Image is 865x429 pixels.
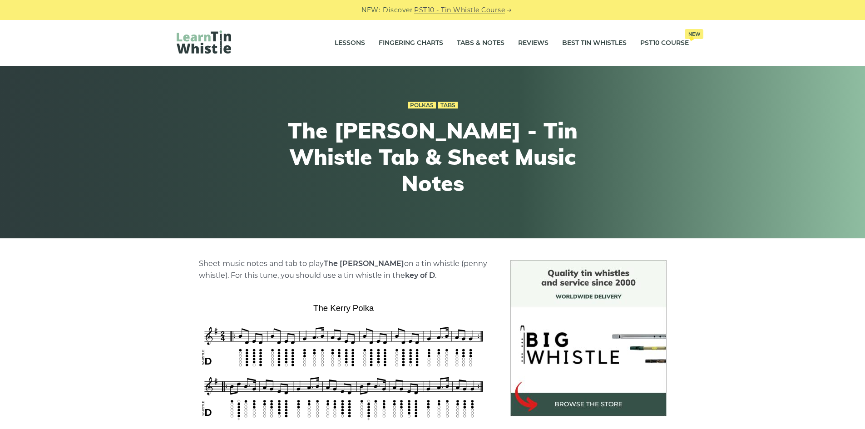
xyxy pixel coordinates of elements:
[640,32,689,54] a: PST10 CourseNew
[266,118,600,196] h1: The [PERSON_NAME] - Tin Whistle Tab & Sheet Music Notes
[379,32,443,54] a: Fingering Charts
[510,260,667,416] img: BigWhistle Tin Whistle Store
[199,300,489,423] img: The Kerry Polka Tin Whistle Tab & Sheet Music
[408,102,436,109] a: Polkas
[685,29,703,39] span: New
[324,259,404,268] strong: The [PERSON_NAME]
[335,32,365,54] a: Lessons
[457,32,504,54] a: Tabs & Notes
[199,258,489,281] p: Sheet music notes and tab to play on a tin whistle (penny whistle). For this tune, you should use...
[562,32,627,54] a: Best Tin Whistles
[177,30,231,54] img: LearnTinWhistle.com
[518,32,549,54] a: Reviews
[405,271,435,280] strong: key of D
[438,102,458,109] a: Tabs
